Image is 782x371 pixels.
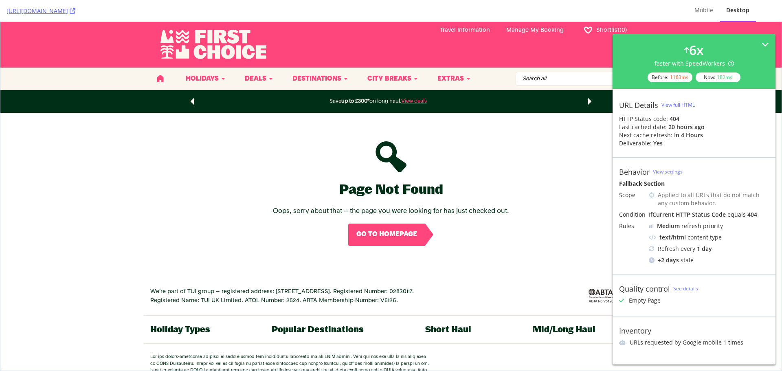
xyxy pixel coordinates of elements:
[655,59,734,68] div: faster with SpeedWorkers
[619,4,627,13] span: (0)
[341,77,369,82] strong: up to £300*
[424,46,477,68] button: EXTRAS
[629,296,661,305] div: Empty Page
[619,284,670,293] div: Quality control
[244,50,266,63] span: DEALS
[649,245,769,253] div: Refresh every
[649,256,769,264] div: stale
[532,302,595,313] h2: Mid/Long Haul
[506,4,563,13] span: Manage My Booking
[726,6,749,14] div: Desktop
[649,233,769,241] div: content type
[670,74,688,81] div: 1163 ms
[673,285,698,292] a: See details
[659,233,686,241] div: text/html
[439,4,490,13] span: Travel Information
[674,131,703,139] div: in 4 hours
[271,302,363,313] h2: Popular Destinations
[143,294,638,322] button: Holiday TypesPopular DestinationsShort HaulMid/Long Haul
[150,265,431,283] p: We’re part of TUI group – registered address: [STREET_ADDRESS]. Registered Number: 02830117. Regi...
[619,180,769,188] div: Fallback Section
[437,50,463,63] span: EXTRAS
[727,211,746,218] div: equals
[13,157,768,178] h1: Page Not Found
[615,266,632,283] img: image
[348,202,433,224] a: Go To Homepage
[619,211,646,219] div: Condition
[697,245,712,253] div: 1 day
[155,52,165,61] img: HOME
[619,139,652,147] div: Deliverable:
[649,224,654,228] img: j32suk7ufU7viAAAAAElFTkSuQmCC
[231,46,279,68] button: DEALS
[150,302,210,313] h2: Holiday Types
[619,101,658,110] div: URL Details
[619,338,769,347] li: URLs requested by Google mobile 1 times
[696,72,740,82] div: Now:
[668,123,705,131] div: 20 hours ago
[13,184,768,195] p: Oops, sorry about that – the page you were looking for has just checked out.
[425,302,471,313] h2: Short Haul
[367,50,411,63] span: CITY BREAKS
[619,115,769,123] div: HTTP Status code:
[185,50,218,63] span: HOLIDAYS
[658,256,679,264] div: + 2 days
[648,72,692,82] div: Before:
[653,139,663,147] div: Yes
[515,50,629,64] input: Search all
[649,211,769,219] div: If
[619,167,650,176] div: Behavior
[619,123,667,131] div: Last cached date:
[689,41,704,59] div: 6 x
[7,7,75,15] a: [URL][DOMAIN_NAME]
[588,267,613,281] img: image
[401,77,426,82] a: View deals
[717,74,732,81] div: 182 ms
[694,6,713,14] div: Mobile
[329,77,426,82] span: Save on long haul.
[670,115,679,123] strong: 404
[658,191,769,207] div: Applied to all URLs that do not match any custom behavior.
[747,211,757,218] div: 404
[279,46,354,68] button: DESTINATIONS
[657,222,723,230] div: refresh priority
[619,222,646,230] div: Rules
[172,46,231,68] button: HOLIDAYS
[619,131,672,139] div: Next cache refresh:
[661,99,695,112] button: View full HTML
[657,222,680,230] div: Medium
[596,4,619,13] span: Shortlist
[652,211,726,218] div: Current HTTP Status Code
[292,50,341,63] span: DESTINATIONS
[354,46,424,68] button: CITY BREAKS
[619,326,651,335] div: Inventory
[653,168,683,175] a: View settings
[619,191,646,199] div: Scope
[661,101,695,108] div: View full HTML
